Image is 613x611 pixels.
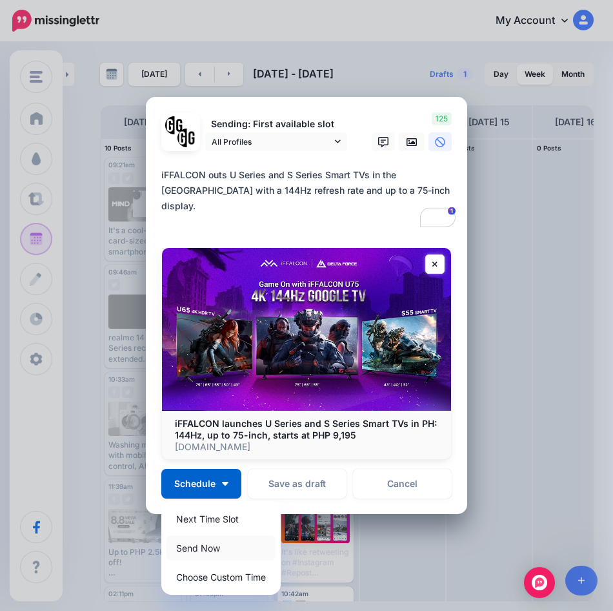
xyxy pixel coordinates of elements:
img: JT5sWCfR-79925.png [177,129,196,147]
div: iFFALCON outs U Series and S Series Smart TVs in the [GEOGRAPHIC_DATA] with a 144Hz refresh rate ... [161,167,458,245]
a: Next Time Slot [166,506,276,532]
img: 353459792_649996473822713_4483302954317148903_n-bsa138318.png [165,116,184,135]
a: Cancel [353,469,452,499]
span: Schedule [174,479,216,488]
img: iFFALCON launches U Series and S Series Smart TVs in PH: 144Hz, up to 75-inch, starts at PHP 9,195 [162,248,451,411]
a: Choose Custom Time [166,564,276,590]
p: Sending: First available slot [205,117,347,132]
a: All Profiles [205,132,347,151]
textarea: To enrich screen reader interactions, please activate Accessibility in Grammarly extension settings [161,167,458,229]
img: arrow-down-white.png [222,482,228,486]
b: iFFALCON launches U Series and S Series Smart TVs in PH: 144Hz, up to 75-inch, starts at PHP 9,195 [175,418,437,440]
div: Open Intercom Messenger [524,567,555,598]
div: Schedule [161,501,281,595]
p: [DOMAIN_NAME] [175,441,438,453]
span: All Profiles [212,135,332,149]
button: Save as draft [248,469,347,499]
a: Send Now [166,535,276,561]
span: 125 [432,112,452,125]
button: Schedule [161,469,241,499]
